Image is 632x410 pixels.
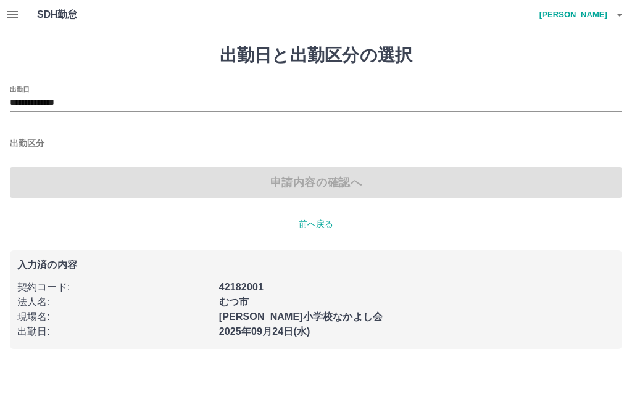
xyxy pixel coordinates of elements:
b: [PERSON_NAME]小学校なかよし会 [219,311,383,322]
p: 契約コード : [17,280,212,295]
p: 現場名 : [17,310,212,324]
p: 法人名 : [17,295,212,310]
b: 2025年09月24日(水) [219,326,310,337]
p: 前へ戻る [10,218,622,231]
p: 出勤日 : [17,324,212,339]
p: 入力済の内容 [17,260,615,270]
label: 出勤日 [10,84,30,94]
b: むつ市 [219,297,249,307]
h1: 出勤日と出勤区分の選択 [10,45,622,66]
b: 42182001 [219,282,264,292]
